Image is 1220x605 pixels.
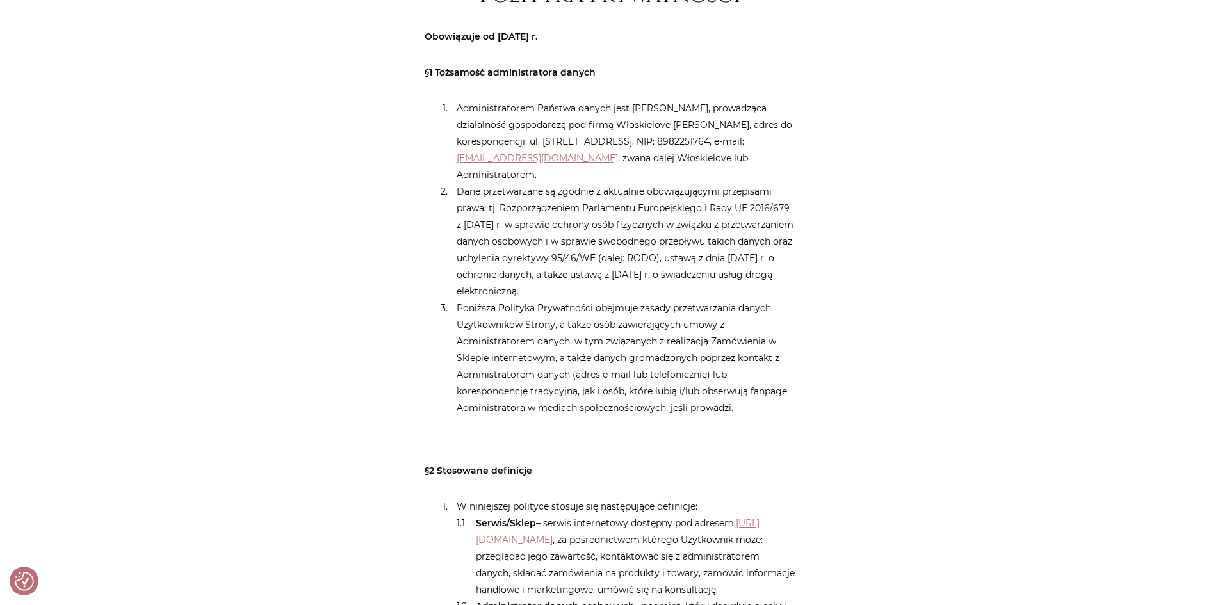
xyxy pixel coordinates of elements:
li: Poniższa Polityka Prywatności obejmuje zasady przetwarzania danych Użytkowników Strony, a także o... [450,300,796,416]
strong: §2 [425,465,434,476]
li: – serwis internetowy dostępny pod adresem: , za pośrednictwem którego Użytkownik może: przeglądać... [469,515,796,598]
strong: Stosowane definicje [437,465,532,476]
strong: §1 Tożsamość administratora danych [425,67,596,78]
button: Preferencje co do zgód [15,572,34,591]
a: [EMAIL_ADDRESS][DOMAIN_NAME] [457,152,618,164]
img: Revisit consent button [15,572,34,591]
strong: Obowiązuje od [DATE] r. [425,31,537,42]
strong: Serwis/Sklep [476,517,536,529]
li: Dane przetwarzane są zgodnie z aktualnie obowiązującymi przepisami prawa; tj. Rozporządzeniem Par... [450,183,796,300]
li: Administratorem Państwa danych jest [PERSON_NAME], prowadząca działalność gospodarczą pod firmą W... [450,100,796,183]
